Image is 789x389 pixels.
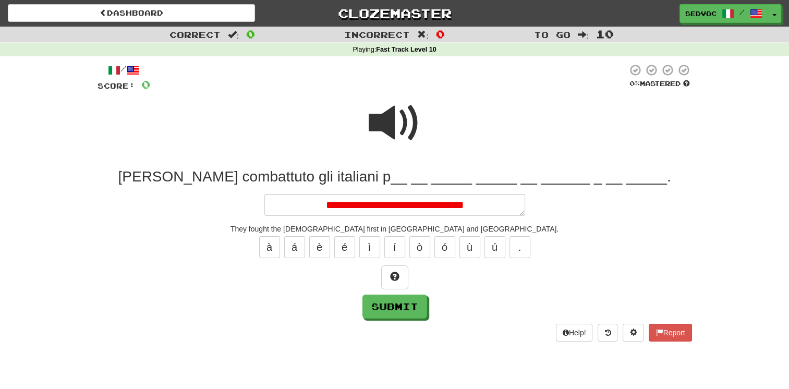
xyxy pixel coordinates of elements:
button: ì [359,236,380,258]
button: ó [434,236,455,258]
button: . [509,236,530,258]
strong: Fast Track Level 10 [376,46,436,53]
button: í [384,236,405,258]
a: Clozemaster [271,4,518,22]
button: ò [409,236,430,258]
span: : [417,30,429,39]
a: SedVoc / [679,4,768,23]
button: Round history (alt+y) [598,324,617,342]
div: They fought the [DEMOGRAPHIC_DATA] first in [GEOGRAPHIC_DATA] and [GEOGRAPHIC_DATA]. [98,224,692,234]
div: [PERSON_NAME] combattuto gli italiani p__ __ _____ _____ __ ______ _ __ _____. [98,167,692,186]
button: ú [484,236,505,258]
span: 0 [436,28,445,40]
span: : [578,30,589,39]
span: Correct [169,29,221,40]
button: á [284,236,305,258]
button: ù [459,236,480,258]
button: è [309,236,330,258]
span: Incorrect [344,29,410,40]
span: / [739,8,745,16]
span: Score: [98,81,135,90]
span: : [228,30,239,39]
span: SedVoc [685,9,717,18]
div: / [98,64,150,77]
button: Submit [362,295,427,319]
button: à [259,236,280,258]
button: Help! [556,324,593,342]
span: 0 % [629,79,640,88]
span: To go [534,29,570,40]
span: 10 [596,28,614,40]
div: Mastered [627,79,692,89]
span: 0 [141,78,150,91]
button: Report [649,324,691,342]
span: 0 [246,28,255,40]
button: é [334,236,355,258]
button: Hint! [381,265,408,289]
a: Dashboard [8,4,255,22]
